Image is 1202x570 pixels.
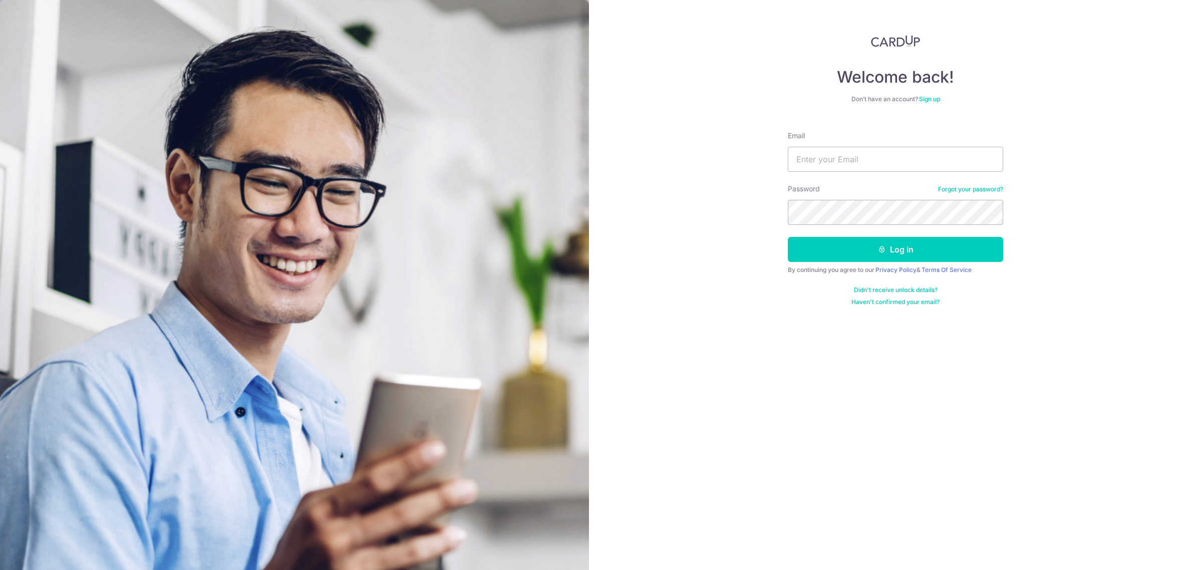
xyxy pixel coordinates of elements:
[788,131,805,141] label: Email
[851,298,940,306] a: Haven't confirmed your email?
[875,266,917,273] a: Privacy Policy
[788,67,1003,87] h4: Welcome back!
[871,35,920,47] img: CardUp Logo
[854,286,938,294] a: Didn't receive unlock details?
[922,266,972,273] a: Terms Of Service
[938,185,1003,193] a: Forgot your password?
[788,266,1003,274] div: By continuing you agree to our &
[788,184,820,194] label: Password
[788,237,1003,262] button: Log in
[919,95,940,103] a: Sign up
[788,147,1003,172] input: Enter your Email
[788,95,1003,103] div: Don’t have an account?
